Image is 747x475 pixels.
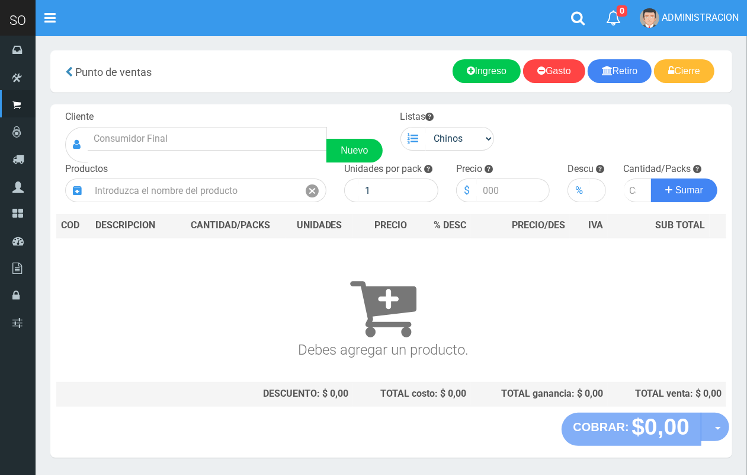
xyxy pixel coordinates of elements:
[640,8,659,28] img: User Image
[568,162,594,176] label: Descu
[588,219,603,231] span: IVA
[65,110,94,124] label: Cliente
[176,214,286,238] th: CANTIDAD/PACKS
[523,59,585,83] a: Gasto
[434,219,466,231] span: % DESC
[624,162,691,176] label: Cantidad/Packs
[651,178,717,202] button: Sumar
[75,66,152,78] span: Punto de ventas
[91,214,176,238] th: DES
[358,387,466,401] div: TOTAL costo: $ 0,00
[286,214,354,238] th: UNIDADES
[65,162,108,176] label: Productos
[624,178,652,202] input: Cantidad
[89,178,299,202] input: Introduzca el nombre del producto
[56,214,91,238] th: COD
[588,59,652,83] a: Retiro
[326,139,382,162] a: Nuevo
[512,219,565,231] span: PRECIO/DES
[675,185,703,195] span: Sumar
[61,255,705,358] h3: Debes agregar un producto.
[613,387,722,401] div: TOTAL venta: $ 0,00
[344,162,422,176] label: Unidades por pack
[456,162,482,176] label: Precio
[400,110,434,124] label: Listas
[654,59,714,83] a: Cierre
[562,413,702,446] button: COBRAR: $0,00
[181,387,348,401] div: DESCUENTO: $ 0,00
[88,127,327,151] input: Consumidor Final
[113,219,155,231] span: CRIPCION
[568,178,590,202] div: %
[662,12,739,23] span: ADMINISTRACION
[456,178,477,202] div: $
[655,219,705,232] span: SUB TOTAL
[631,414,690,439] strong: $0,00
[359,178,438,202] input: 1
[453,59,521,83] a: Ingreso
[617,5,627,17] span: 0
[476,387,604,401] div: TOTAL ganancia: $ 0,00
[573,420,629,433] strong: COBRAR:
[590,178,605,202] input: 000
[477,178,550,202] input: 000
[375,219,408,232] span: PRECIO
